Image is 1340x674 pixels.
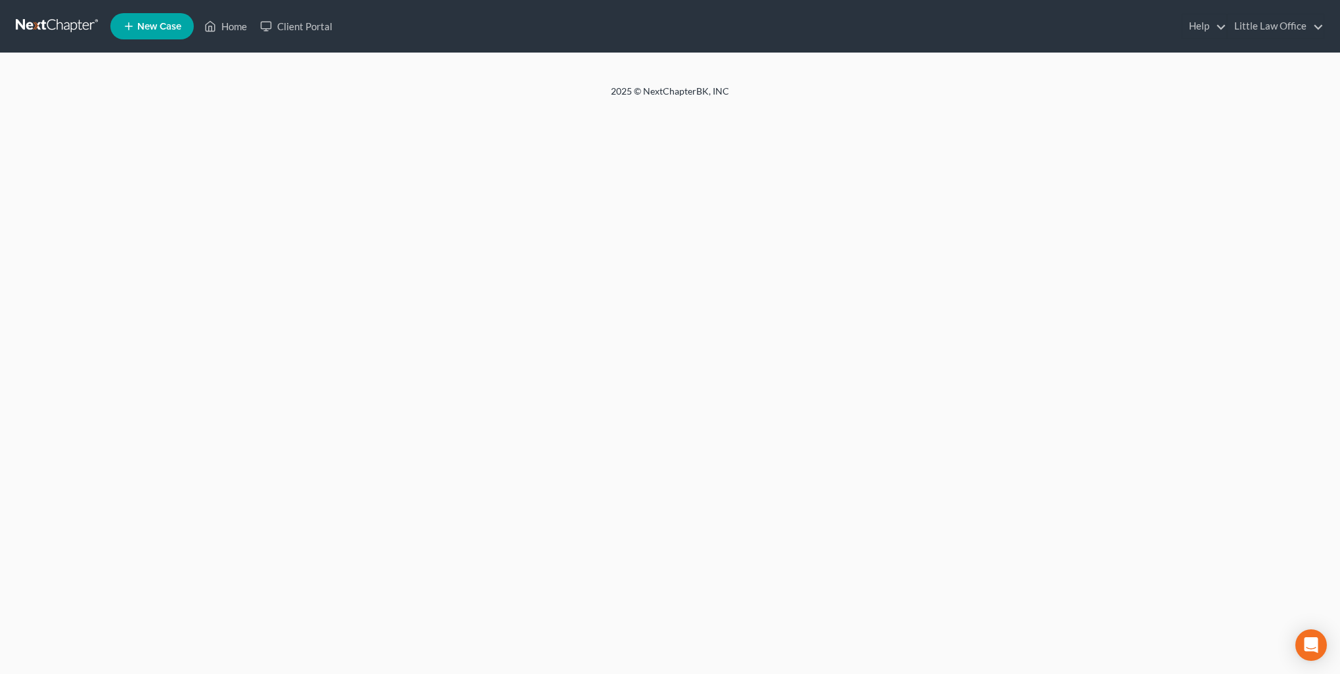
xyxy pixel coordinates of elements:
a: Little Law Office [1228,14,1324,38]
a: Client Portal [254,14,339,38]
new-legal-case-button: New Case [110,13,194,39]
a: Home [198,14,254,38]
div: Open Intercom Messenger [1295,629,1327,661]
a: Help [1182,14,1226,38]
div: 2025 © NextChapterBK, INC [296,85,1044,108]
